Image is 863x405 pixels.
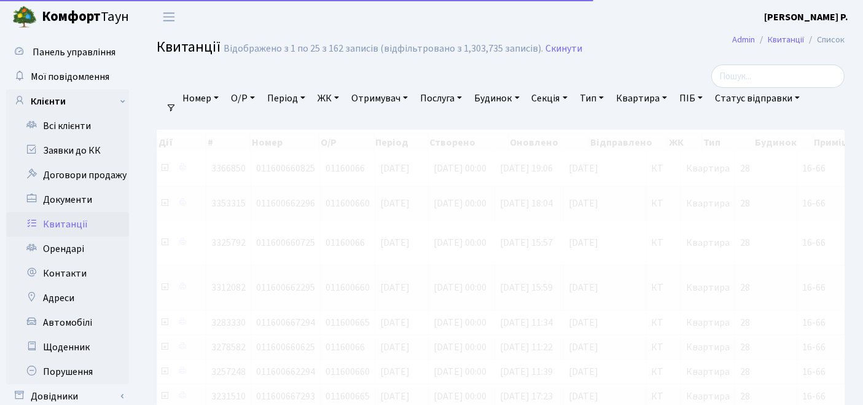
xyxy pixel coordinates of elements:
[313,88,344,109] a: ЖК
[732,33,755,46] a: Admin
[527,88,572,109] a: Секція
[178,88,224,109] a: Номер
[711,65,845,88] input: Пошук...
[674,88,708,109] a: ПІБ
[6,187,129,212] a: Документи
[469,88,524,109] a: Будинок
[6,310,129,335] a: Автомобілі
[6,138,129,163] a: Заявки до КК
[710,88,805,109] a: Статус відправки
[6,40,129,65] a: Панель управління
[415,88,467,109] a: Послуга
[768,33,804,46] a: Квитанції
[764,10,848,25] a: [PERSON_NAME] Р.
[6,261,129,286] a: Контакти
[157,36,221,58] span: Квитанції
[611,88,672,109] a: Квартира
[6,237,129,261] a: Орендарі
[804,33,845,47] li: Список
[6,89,129,114] a: Клієнти
[31,70,109,84] span: Мої повідомлення
[6,360,129,384] a: Порушення
[6,286,129,310] a: Адреси
[6,65,129,89] a: Мої повідомлення
[42,7,101,26] b: Комфорт
[714,27,863,53] nav: breadcrumb
[764,10,848,24] b: [PERSON_NAME] Р.
[226,88,260,109] a: О/Р
[33,45,115,59] span: Панель управління
[12,5,37,29] img: logo.png
[6,114,129,138] a: Всі клієнти
[346,88,413,109] a: Отримувач
[154,7,184,27] button: Переключити навігацію
[224,43,543,55] div: Відображено з 1 по 25 з 162 записів (відфільтровано з 1,303,735 записів).
[6,163,129,187] a: Договори продажу
[42,7,129,28] span: Таун
[545,43,582,55] a: Скинути
[575,88,609,109] a: Тип
[6,212,129,237] a: Квитанції
[262,88,310,109] a: Період
[6,335,129,360] a: Щоденник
